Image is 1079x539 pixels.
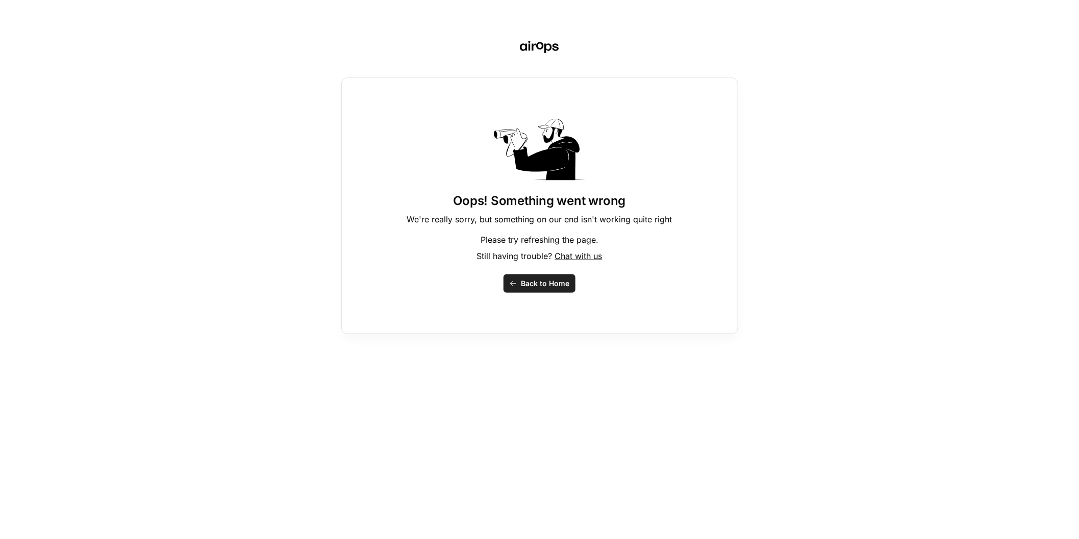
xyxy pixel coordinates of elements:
h1: Oops! Something went wrong [454,193,626,209]
span: Back to Home [521,278,569,289]
p: Please try refreshing the page. [481,234,598,246]
span: Chat with us [555,251,603,261]
button: Back to Home [504,274,575,293]
p: Still having trouble? [477,250,603,262]
p: We're really sorry, but something on our end isn't working quite right [407,213,672,225]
